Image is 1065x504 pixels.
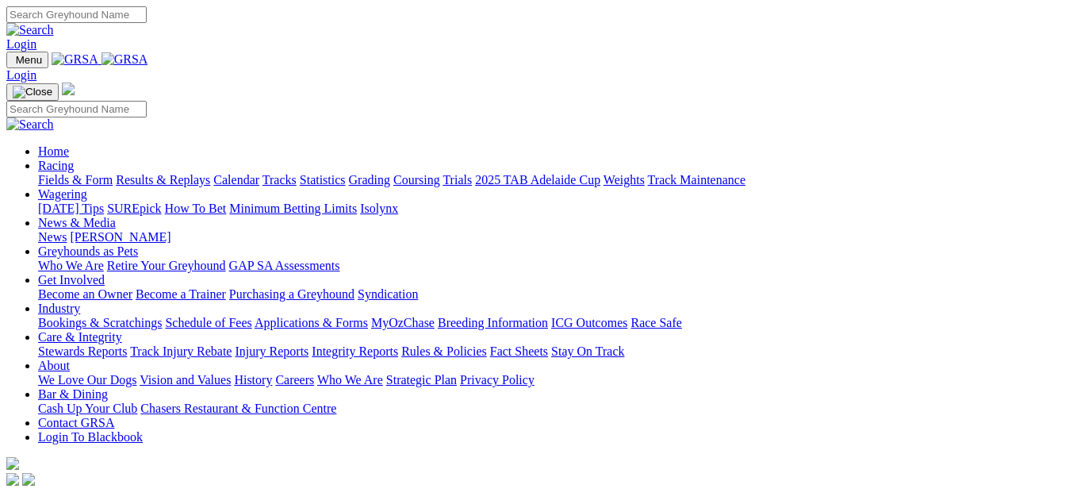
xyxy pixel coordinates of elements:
[136,287,226,301] a: Become a Trainer
[38,330,122,344] a: Care & Integrity
[140,373,231,387] a: Vision and Values
[6,37,36,51] a: Login
[38,316,1059,330] div: Industry
[140,402,336,415] a: Chasers Restaurant & Function Centre
[603,173,645,187] a: Weights
[6,68,36,82] a: Login
[6,473,19,486] img: facebook.svg
[13,86,52,98] img: Close
[62,83,75,95] img: logo-grsa-white.png
[38,202,104,215] a: [DATE] Tips
[386,373,457,387] a: Strategic Plan
[165,316,251,329] a: Schedule of Fees
[38,287,132,301] a: Become an Owner
[38,416,114,429] a: Contact GRSA
[551,344,624,358] a: Stay On Track
[38,430,143,444] a: Login To Blackbook
[38,216,116,229] a: News & Media
[38,202,1059,216] div: Wagering
[38,287,1059,302] div: Get Involved
[401,344,487,358] a: Rules & Policies
[6,457,19,470] img: logo-grsa-white.png
[130,344,232,358] a: Track Injury Rebate
[38,373,136,387] a: We Love Our Dogs
[38,159,74,172] a: Racing
[22,473,35,486] img: twitter.svg
[70,230,170,244] a: [PERSON_NAME]
[460,373,534,387] a: Privacy Policy
[630,316,681,329] a: Race Safe
[16,54,42,66] span: Menu
[255,316,368,329] a: Applications & Forms
[38,259,104,272] a: Who We Are
[38,302,80,315] a: Industry
[6,83,59,101] button: Toggle navigation
[38,173,113,187] a: Fields & Form
[490,344,548,358] a: Fact Sheets
[38,316,162,329] a: Bookings & Scratchings
[235,344,308,358] a: Injury Reports
[229,287,354,301] a: Purchasing a Greyhound
[38,230,67,244] a: News
[116,173,210,187] a: Results & Replays
[6,23,54,37] img: Search
[107,259,226,272] a: Retire Your Greyhound
[300,173,346,187] a: Statistics
[38,344,1059,359] div: Care & Integrity
[38,402,137,415] a: Cash Up Your Club
[38,344,127,358] a: Stewards Reports
[165,202,227,215] a: How To Bet
[6,6,147,23] input: Search
[360,202,398,215] a: Isolynx
[38,259,1059,273] div: Greyhounds as Pets
[371,316,435,329] a: MyOzChase
[38,230,1059,244] div: News & Media
[317,373,383,387] a: Who We Are
[38,359,70,372] a: About
[38,173,1059,187] div: Racing
[213,173,259,187] a: Calendar
[349,173,390,187] a: Grading
[312,344,398,358] a: Integrity Reports
[6,117,54,132] img: Search
[393,173,440,187] a: Coursing
[234,373,272,387] a: History
[648,173,745,187] a: Track Maintenance
[107,202,161,215] a: SUREpick
[38,187,87,201] a: Wagering
[275,373,314,387] a: Careers
[6,101,147,117] input: Search
[38,387,108,401] a: Bar & Dining
[38,373,1059,387] div: About
[229,259,340,272] a: GAP SA Assessments
[358,287,418,301] a: Syndication
[38,244,138,258] a: Greyhounds as Pets
[38,273,105,287] a: Get Involved
[442,173,472,187] a: Trials
[38,144,69,158] a: Home
[551,316,627,329] a: ICG Outcomes
[52,52,98,67] img: GRSA
[438,316,548,329] a: Breeding Information
[475,173,600,187] a: 2025 TAB Adelaide Cup
[229,202,357,215] a: Minimum Betting Limits
[6,52,48,68] button: Toggle navigation
[262,173,297,187] a: Tracks
[102,52,148,67] img: GRSA
[38,402,1059,416] div: Bar & Dining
